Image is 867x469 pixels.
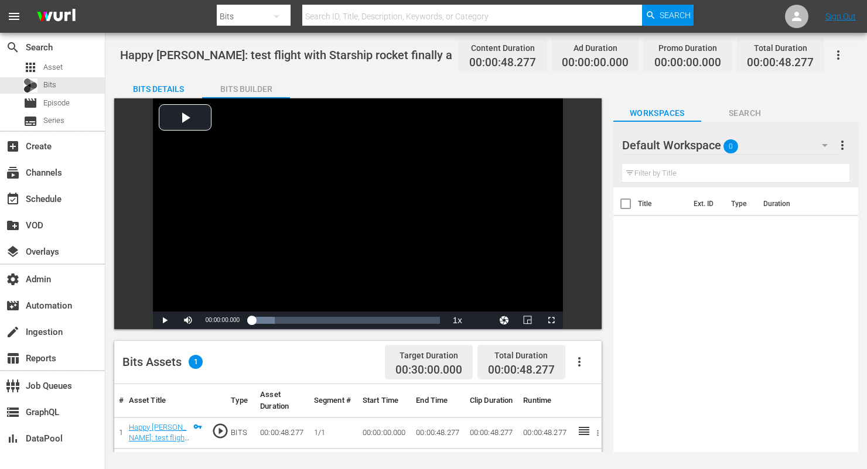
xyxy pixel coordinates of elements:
[114,384,124,417] th: #
[488,363,555,376] span: 00:00:48.277
[638,187,687,220] th: Title
[114,75,202,98] button: Bits Details
[202,75,290,98] button: Bits Builder
[202,75,290,103] div: Bits Builder
[23,78,37,93] div: Bits
[6,218,20,232] span: VOD
[465,417,518,449] td: 00:00:48.277
[6,272,20,286] span: Admin
[7,9,21,23] span: menu
[358,417,411,449] td: 00:00:00.000
[518,417,572,449] td: 00:00:48.277
[395,347,462,364] div: Target Duration
[23,96,37,110] span: Episode
[493,311,516,329] button: Jump To Time
[43,115,64,126] span: Series
[6,245,20,259] span: Overlays
[747,40,814,56] div: Total Duration
[6,432,20,446] span: bar_chart
[516,311,540,329] button: Picture-in-Picture
[465,384,518,417] th: Clip Duration
[469,40,536,56] div: Content Duration
[206,317,240,323] span: 00:00:00.000
[251,317,440,324] div: Progress Bar
[43,79,56,91] span: Bits
[6,166,20,180] span: Channels
[613,106,701,121] span: Workspaces
[747,56,814,70] span: 00:00:48.277
[114,75,202,103] div: Bits Details
[701,106,789,121] span: Search
[6,139,20,153] span: Create
[6,351,20,365] span: Reports
[6,40,20,54] span: Search
[153,311,176,329] button: Play
[28,3,84,30] img: ans4CAIJ8jUAAAAAAAAAAAAAAAAAAAAAAAAgQb4GAAAAAAAAAAAAAAAAAAAAAAAAJMjXAAAAAAAAAAAAAAAAAAAAAAAAgAT5G...
[654,40,721,56] div: Promo Duration
[153,98,563,329] div: Video Player
[642,5,694,26] button: Search
[255,417,309,449] td: 00:00:48.277
[120,48,497,62] span: Happy [PERSON_NAME]: test flight with Starship rocket finally a success
[211,422,229,440] span: play_circle_outline
[6,405,20,419] span: GraphQL
[540,311,563,329] button: Fullscreen
[124,384,207,417] th: Asset Title
[687,187,724,220] th: Ext. ID
[835,131,849,159] button: more_vert
[226,384,255,417] th: Type
[654,56,721,70] span: 00:00:00.000
[122,355,203,369] div: Bits Assets
[309,417,358,449] td: 1/1
[660,5,691,26] span: Search
[255,384,309,417] th: Asset Duration
[114,417,124,449] td: 1
[6,299,20,313] span: Automation
[562,56,629,70] span: 00:00:00.000
[723,134,738,159] span: 0
[6,192,20,206] span: Schedule
[469,56,536,70] span: 00:00:48.277
[411,417,465,449] td: 00:00:48.277
[43,61,63,73] span: Asset
[518,384,572,417] th: Runtime
[724,187,756,220] th: Type
[176,311,200,329] button: Mute
[23,114,37,128] span: Series
[6,325,20,339] span: Ingestion
[23,60,37,74] span: Asset
[562,40,629,56] div: Ad Duration
[226,417,255,449] td: BITS
[488,347,555,364] div: Total Duration
[825,12,856,21] a: Sign Out
[189,355,203,369] span: 1
[756,187,827,220] th: Duration
[6,379,20,393] span: Job Queues
[411,384,465,417] th: End Time
[835,138,849,152] span: more_vert
[395,364,462,377] span: 00:30:00.000
[622,129,839,162] div: Default Workspace
[309,384,358,417] th: Segment #
[43,97,70,109] span: Episode
[358,384,411,417] th: Start Time
[446,311,469,329] button: Playback Rate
